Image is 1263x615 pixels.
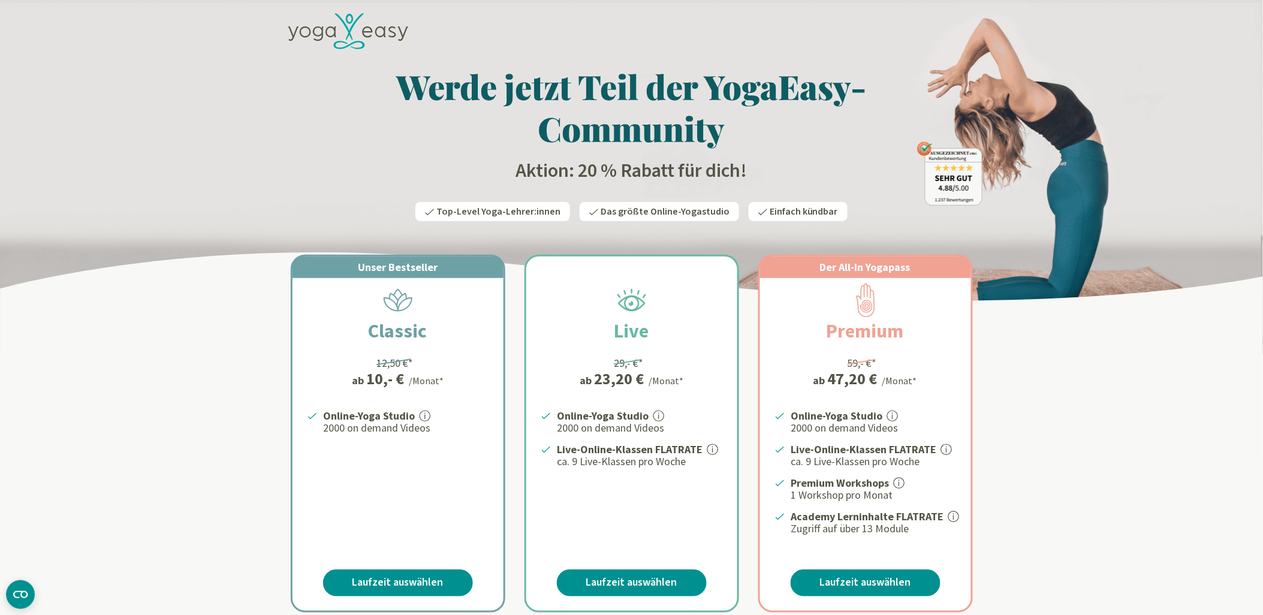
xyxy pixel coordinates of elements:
[798,316,933,345] h2: Premium
[557,409,649,423] strong: Online-Yoga Studio
[791,454,957,469] p: ca. 9 Live-Klassen pro Woche
[324,421,489,435] p: 2000 on demand Videos
[340,316,456,345] h2: Classic
[281,159,982,183] h2: Aktion: 20 % Rabatt für dich!
[352,372,366,388] span: ab
[601,205,730,218] span: Das größte Online-Yogastudio
[436,205,560,218] span: Top-Level Yoga-Lehrer:innen
[586,316,678,345] h2: Live
[6,580,35,609] button: CMP-Widget öffnen
[791,521,957,536] p: Zugriff auf über 13 Module
[281,65,982,149] h1: Werde jetzt Teil der YogaEasy-Community
[813,372,828,388] span: ab
[366,371,404,387] div: 10,- €
[649,373,683,388] div: /Monat*
[882,373,917,388] div: /Monat*
[557,421,723,435] p: 2000 on demand Videos
[791,569,941,596] a: Laufzeit auswählen
[323,569,473,596] a: Laufzeit auswählen
[791,442,937,456] strong: Live-Online-Klassen FLATRATE
[324,409,415,423] strong: Online-Yoga Studio
[614,355,643,371] div: 29,- €*
[791,510,944,523] strong: Academy Lerninhalte FLATRATE
[828,371,878,387] div: 47,20 €
[594,371,644,387] div: 23,20 €
[409,373,444,388] div: /Monat*
[820,260,911,274] span: Der All-In Yogapass
[917,141,982,206] img: ausgezeichnet_badge.png
[557,569,707,596] a: Laufzeit auswählen
[848,355,877,371] div: 59,- €*
[791,421,957,435] p: 2000 on demand Videos
[791,476,890,490] strong: Premium Workshops
[376,355,413,371] div: 12,50 €*
[557,454,723,469] p: ca. 9 Live-Klassen pro Woche
[791,488,957,502] p: 1 Workshop pro Monat
[791,409,883,423] strong: Online-Yoga Studio
[557,442,703,456] strong: Live-Online-Klassen FLATRATE
[580,372,594,388] span: ab
[358,260,438,274] span: Unser Bestseller
[770,205,838,218] span: Einfach kündbar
